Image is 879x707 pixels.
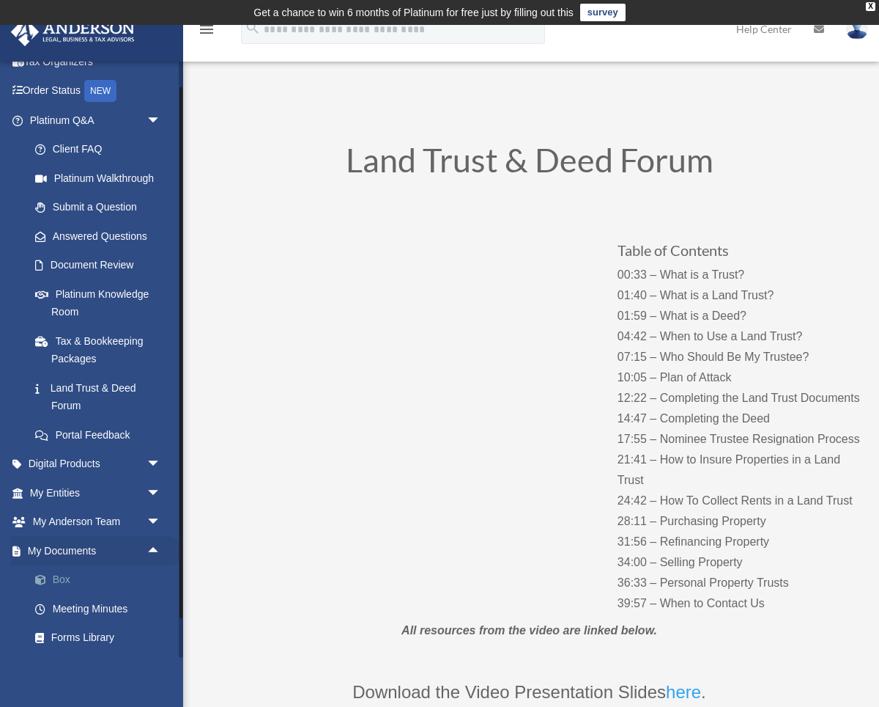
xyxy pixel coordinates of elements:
a: Document Review [21,251,183,280]
span: arrow_drop_down [146,450,176,480]
a: My Documentsarrow_drop_up [10,536,183,565]
div: Get a chance to win 6 months of Platinum for free just by filling out this [253,4,574,21]
a: Platinum Q&Aarrow_drop_down [10,106,183,135]
img: User Pic [846,18,868,40]
a: Meeting Minutes [21,594,183,623]
span: arrow_drop_up [146,536,176,566]
a: Notarize [21,652,183,681]
a: Box [21,565,183,595]
a: Tax & Bookkeeping Packages [21,326,183,373]
a: Platinum Knowledge Room [21,279,183,326]
a: Portal Feedback [21,420,183,450]
i: search [245,20,261,36]
a: menu [198,26,215,38]
span: arrow_drop_down [146,106,176,136]
em: All resources from the video are linked below. [401,624,657,637]
a: Land Trust & Deed Forum [21,373,176,420]
i: menu [198,21,215,38]
span: arrow_drop_down [146,478,176,508]
a: Platinum Walkthrough [21,164,183,193]
a: Order StatusNEW [10,76,183,106]
h3: Table of Contents [617,243,860,265]
a: Client FAQ [21,135,183,164]
p: 00:33 – What is a Trust? 01:40 – What is a Land Trust? 01:59 – What is a Deed? 04:42 – When to Us... [617,265,860,614]
div: close [866,2,875,11]
a: Forms Library [21,623,183,653]
img: Anderson Advisors Platinum Portal [7,18,139,46]
a: Submit a Question [21,193,183,222]
div: NEW [84,80,116,102]
a: My Entitiesarrow_drop_down [10,478,183,508]
span: arrow_drop_down [146,508,176,538]
a: My Anderson Teamarrow_drop_down [10,508,183,537]
a: survey [580,4,626,21]
a: Answered Questions [21,221,183,251]
h1: Land Trust & Deed Forum [198,144,861,184]
a: Digital Productsarrow_drop_down [10,450,183,479]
